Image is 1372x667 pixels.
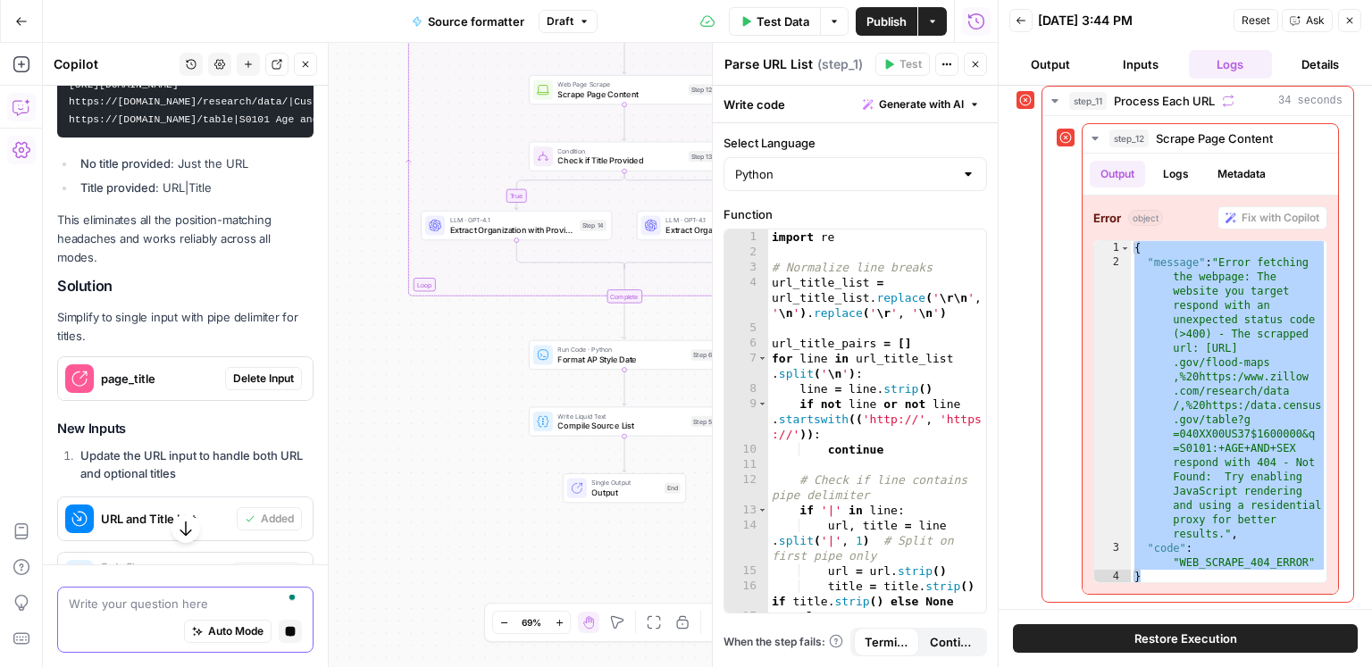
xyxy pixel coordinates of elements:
div: Step 13 [689,151,715,162]
span: Continue [930,633,974,651]
span: Toggle code folding, rows 9 through 10 [757,396,767,412]
span: Condition [557,146,683,155]
label: Select Language [724,134,987,152]
span: Test Data [757,13,809,30]
div: Step 14 [580,220,607,230]
div: Step 12 [689,84,715,95]
span: 34 seconds [1278,93,1343,109]
div: Step 6 [691,349,715,360]
g: Edge from step_15 to step_13-conditional-end [624,240,732,269]
div: Web Page ScrapeScrape Page ContentStep 12 [529,75,720,104]
span: ( step_1 ) [817,55,863,73]
div: Complete [607,289,641,303]
button: Output [1090,161,1145,188]
g: Edge from step_6 to step_5 [623,370,626,405]
g: Edge from step_11 to step_12 [623,38,626,73]
div: 11 [724,457,768,472]
span: URL and Title List [101,510,230,528]
span: object [1128,210,1163,226]
div: 15 [724,563,768,579]
p: Simplify to single input with pipe delimiter for titles. [57,308,314,346]
span: Added [261,511,294,527]
span: LLM · GPT-4.1 [665,215,791,225]
span: Compile Source List [557,420,686,432]
button: Delete Input [225,367,302,390]
button: Restore Execution [1013,624,1358,653]
div: 3 [1094,541,1131,570]
div: 4 [724,275,768,321]
button: Logs [1189,50,1272,79]
button: Logs [1152,161,1200,188]
span: Source formatter [428,13,524,30]
strong: Update the URL input to handle both URL and optional titles [80,448,303,480]
input: Python [735,165,954,183]
div: 34 seconds [1042,116,1353,602]
span: Publish [866,13,907,30]
div: 10 [724,442,768,457]
textarea: To enrich screen reader interactions, please activate Accessibility in Grammarly extension settings [69,595,302,613]
div: 4 [1094,570,1131,584]
span: Auto Mode [208,623,264,639]
button: Metadata [1207,161,1276,188]
span: Reset [1242,13,1270,29]
div: 2 [1094,255,1131,541]
div: 3 [724,260,768,275]
span: Toggle code folding, rows 1 through 4 [1120,241,1130,255]
button: Publish [856,7,917,36]
span: Toggle code folding, rows 13 through 16 [757,503,767,518]
strong: Error [1093,209,1121,227]
div: LLM · GPT-4.1Extract Organization and TitleStep 15 [637,211,828,240]
div: 17 [724,609,768,624]
span: Restore Execution [1134,629,1237,647]
div: Single OutputOutputEnd [529,473,720,503]
div: Write Liquid TextCompile Source ListStep 5 [529,406,720,436]
button: Draft [539,10,598,33]
h2: Solution [57,278,314,295]
button: Reset [1234,9,1278,32]
g: Edge from step_5 to end [623,436,626,471]
div: End [665,482,681,493]
span: LLM · GPT-4.1 [450,215,575,225]
div: 13 [724,503,768,518]
span: Generate with AI [879,96,964,113]
button: Added [237,507,302,530]
span: page_title [101,370,218,388]
li: : URL|Title [76,179,314,196]
span: Format AP Style Date [557,353,686,365]
span: Code Changes [101,562,224,571]
button: Details [1279,50,1362,79]
span: Test [899,56,922,72]
span: Ask [1306,13,1325,29]
span: Draft [547,13,573,29]
div: ConditionCheck if Title ProvidedStep 13 [529,142,720,171]
div: Write code [713,86,998,122]
button: Continue [919,628,984,656]
div: 5 [724,321,768,336]
div: 2 [724,245,768,260]
span: Scrape Page Content [557,88,683,101]
button: Ask [1282,9,1333,32]
span: Delete Input [233,371,294,387]
div: 12 [724,472,768,503]
div: Complete [529,289,720,303]
span: Toggle code folding, rows 7 through 24 [757,351,767,366]
button: Output [1009,50,1092,79]
button: Source formatter [401,7,535,36]
div: 8 [724,381,768,396]
div: LLM · GPT-4.1Extract Organization with Provided TitleStep 14 [421,211,612,240]
textarea: Parse URL List [724,55,813,73]
g: Edge from step_13 to step_14 [514,171,624,209]
button: Applied [231,563,302,586]
p: This eliminates all the position-matching headaches and works reliably across all modes. [57,211,314,267]
g: Edge from step_11-iteration-end to step_6 [623,303,626,338]
span: Output [591,487,659,499]
div: 6 [724,336,768,351]
span: Fix with Copilot [1242,210,1319,226]
span: Run Code · Python [557,345,686,354]
label: Function [724,205,987,223]
strong: Title provided [80,180,155,195]
button: Auto Mode [184,620,272,643]
div: 1 [1094,241,1131,255]
span: Single Output [591,478,659,488]
div: Step 5 [691,416,715,427]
